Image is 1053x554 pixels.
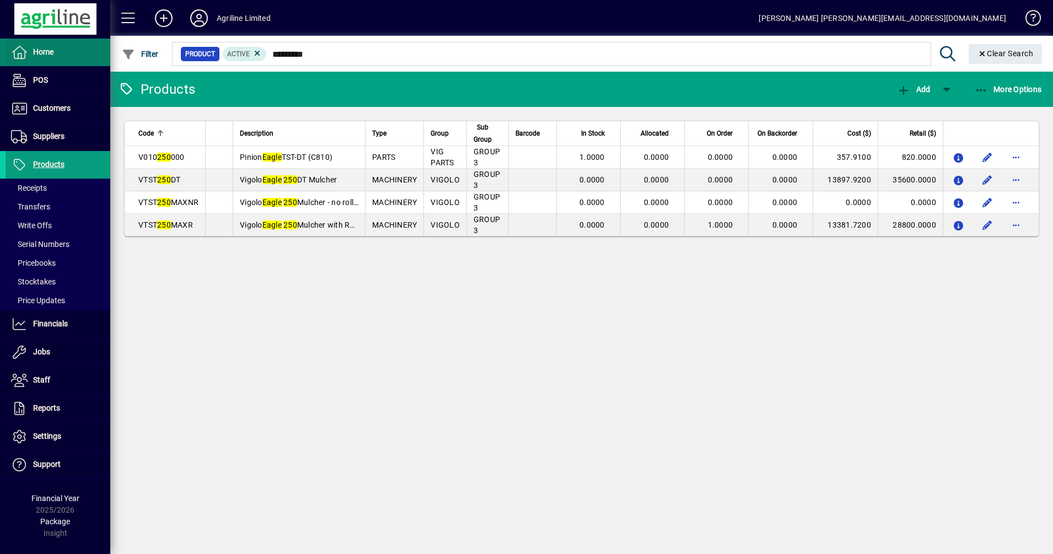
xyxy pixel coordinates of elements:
em: Eagle [262,220,282,229]
span: 0.0000 [708,175,733,184]
em: 250 [283,198,297,207]
em: 250 [157,198,171,207]
span: 0.0000 [644,220,669,229]
span: Sub Group [474,121,492,146]
span: VTST MAXNR [138,198,198,207]
button: More options [1007,171,1025,189]
span: MACHINERY [372,175,417,184]
span: Suppliers [33,132,65,141]
span: Group [431,127,449,139]
button: Add [146,8,181,28]
span: V010 000 [138,153,185,162]
span: Reports [33,404,60,412]
span: Code [138,127,154,139]
span: Serial Numbers [11,240,69,249]
span: Allocated [641,127,669,139]
span: Financial Year [31,494,79,503]
span: 0.0000 [708,153,733,162]
button: Edit [979,193,996,211]
span: POS [33,76,48,84]
span: 0.0000 [579,198,605,207]
span: VIGOLO [431,220,460,229]
span: More Options [975,85,1042,94]
a: Home [6,39,110,66]
span: Financials [33,319,68,328]
em: 250 [283,220,297,229]
a: Transfers [6,197,110,216]
div: Type [372,127,417,139]
button: Filter [119,44,162,64]
a: Stocktakes [6,272,110,291]
div: Description [240,127,358,139]
em: Eagle [262,175,282,184]
span: Receipts [11,184,47,192]
span: VTST MAXR [138,220,193,229]
div: Barcode [515,127,550,139]
button: More Options [972,79,1045,99]
em: 250 [157,220,171,229]
span: PARTS [372,153,395,162]
span: Product [185,49,215,60]
a: Jobs [6,338,110,366]
button: More options [1007,216,1025,234]
a: Support [6,451,110,478]
td: 0.0000 [813,191,878,214]
button: More options [1007,193,1025,211]
td: 13381.7200 [813,214,878,236]
div: Agriline Limited [217,9,271,27]
span: Staff [33,375,50,384]
span: GROUP 3 [474,215,500,235]
a: Receipts [6,179,110,197]
span: GROUP 3 [474,170,500,190]
a: Financials [6,310,110,338]
div: [PERSON_NAME] [PERSON_NAME][EMAIL_ADDRESS][DOMAIN_NAME] [759,9,1006,27]
span: 0.0000 [772,153,798,162]
span: On Order [707,127,733,139]
button: Add [894,79,933,99]
div: Products [119,80,195,98]
a: Serial Numbers [6,235,110,254]
a: Staff [6,367,110,394]
span: Products [33,160,65,169]
button: More options [1007,148,1025,166]
span: Clear Search [977,49,1034,58]
span: 0.0000 [772,175,798,184]
span: 1.0000 [579,153,605,162]
span: Write Offs [11,221,52,230]
span: GROUP 3 [474,147,500,167]
span: VIGOLO [431,198,460,207]
a: Suppliers [6,123,110,150]
span: VIG PARTS [431,147,454,167]
span: Retail ($) [910,127,936,139]
span: Price Updates [11,296,65,305]
span: 0.0000 [579,220,605,229]
em: Eagle [262,153,282,162]
span: Description [240,127,273,139]
a: Write Offs [6,216,110,235]
button: Profile [181,8,217,28]
span: 1.0000 [708,220,733,229]
span: GROUP 3 [474,192,500,212]
td: 28800.0000 [878,214,943,236]
span: Stocktakes [11,277,56,286]
span: Transfers [11,202,50,211]
div: In Stock [563,127,615,139]
em: 250 [157,175,171,184]
em: Eagle [262,198,282,207]
span: MACHINERY [372,198,417,207]
button: Edit [979,171,996,189]
button: Clear [969,44,1043,64]
span: 0.0000 [772,220,798,229]
span: Vigolo Mulcher with Rear Roller [240,220,383,229]
div: On Backorder [755,127,807,139]
span: Settings [33,432,61,440]
span: Support [33,460,61,469]
span: Pinion TST-DT (C810) [240,153,332,162]
span: Barcode [515,127,540,139]
div: Sub Group [474,121,502,146]
div: On Order [691,127,743,139]
span: Pricebooks [11,259,56,267]
span: Jobs [33,347,50,356]
td: 13897.9200 [813,169,878,191]
span: Vigolo DT Mulcher [240,175,337,184]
